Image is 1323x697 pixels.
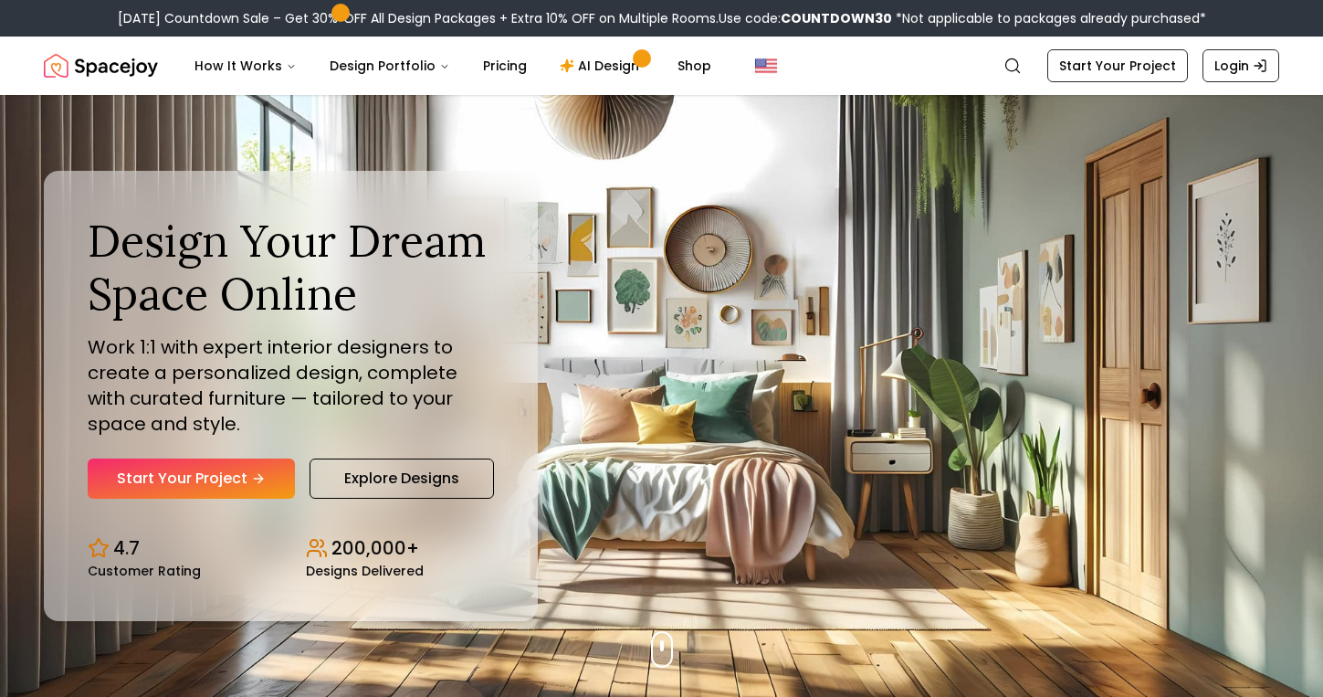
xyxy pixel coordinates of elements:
[44,37,1279,95] nav: Global
[180,48,726,84] nav: Main
[781,9,892,27] b: COUNTDOWN30
[1202,49,1279,82] a: Login
[892,9,1206,27] span: *Not applicable to packages already purchased*
[1047,49,1188,82] a: Start Your Project
[88,459,295,499] a: Start Your Project
[663,48,726,84] a: Shop
[719,9,892,27] span: Use code:
[88,521,494,577] div: Design stats
[755,55,777,77] img: United States
[88,565,201,577] small: Customer Rating
[310,459,494,499] a: Explore Designs
[118,9,1206,27] div: [DATE] Countdown Sale – Get 30% OFF All Design Packages + Extra 10% OFF on Multiple Rooms.
[44,48,158,84] img: Spacejoy Logo
[44,48,158,84] a: Spacejoy
[88,215,494,320] h1: Design Your Dream Space Online
[306,565,424,577] small: Designs Delivered
[545,48,659,84] a: AI Design
[331,535,419,561] p: 200,000+
[468,48,541,84] a: Pricing
[88,334,494,437] p: Work 1:1 with expert interior designers to create a personalized design, complete with curated fu...
[315,48,465,84] button: Design Portfolio
[113,535,140,561] p: 4.7
[180,48,311,84] button: How It Works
